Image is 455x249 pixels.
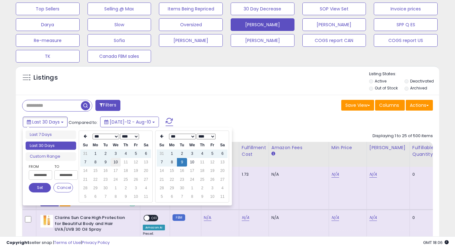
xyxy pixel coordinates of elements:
[100,117,159,127] button: [DATE]-12 - Aug-10
[187,192,197,201] td: 8
[32,119,60,125] span: Last 30 Days
[187,141,197,149] th: We
[217,149,227,158] td: 6
[177,192,187,201] td: 7
[88,34,151,47] button: Sofia
[207,175,217,184] td: 26
[204,144,236,158] div: Cost (Exc. VAT)
[187,184,197,192] td: 1
[26,152,76,161] li: Custom Range
[410,85,427,91] label: Archived
[167,184,177,192] td: 29
[100,192,111,201] td: 7
[177,184,187,192] td: 30
[121,192,131,201] td: 9
[167,192,177,201] td: 6
[242,172,264,177] div: 1.73
[121,175,131,184] td: 25
[167,167,177,175] td: 15
[26,142,76,150] li: Last 30 Days
[141,184,151,192] td: 4
[29,183,51,192] button: Set
[271,172,324,177] div: N/A
[177,141,187,149] th: Tu
[111,167,121,175] td: 17
[141,158,151,167] td: 13
[197,149,207,158] td: 4
[111,158,121,167] td: 10
[111,141,121,149] th: We
[207,167,217,175] td: 19
[167,175,177,184] td: 22
[177,175,187,184] td: 23
[80,158,90,167] td: 7
[217,141,227,149] th: Sa
[374,3,438,15] button: Invoice prices
[177,167,187,175] td: 16
[16,34,80,47] button: Re-measure
[100,141,111,149] th: Tu
[131,149,141,158] td: 5
[80,141,90,149] th: Su
[131,192,141,201] td: 10
[26,131,76,139] li: Last 7 Days
[131,141,141,149] th: Fr
[157,175,167,184] td: 21
[149,216,160,221] span: OFF
[141,167,151,175] td: 20
[406,100,433,111] button: Actions
[173,214,185,221] small: FBM
[110,119,151,125] span: [DATE]-12 - Aug-10
[374,34,438,47] button: COGS report US
[217,167,227,175] td: 20
[375,85,398,91] label: Out of Stock
[33,73,58,82] h5: Listings
[111,175,121,184] td: 24
[197,141,207,149] th: Th
[242,215,249,221] a: N/A
[157,184,167,192] td: 28
[90,192,100,201] td: 6
[177,158,187,167] td: 9
[204,215,211,221] a: N/A
[157,192,167,201] td: 5
[217,184,227,192] td: 4
[55,215,131,234] b: Clarins Sun Care High Protection for Beautiful Body and Hair UVA/UVB 30 Oil Spray
[90,149,100,158] td: 1
[88,3,151,15] button: Selling @ Max
[197,192,207,201] td: 9
[80,149,90,158] td: 31
[369,144,407,151] div: [PERSON_NAME]
[159,3,223,15] button: Items Being Repriced
[187,149,197,158] td: 3
[375,78,386,84] label: Active
[374,18,438,31] button: SPP Q ES
[90,141,100,149] th: Mo
[271,151,275,157] small: Amazon Fees.
[90,158,100,167] td: 8
[207,149,217,158] td: 5
[231,34,294,47] button: [PERSON_NAME]
[167,149,177,158] td: 1
[157,141,167,149] th: Su
[412,144,434,158] div: Fulfillable Quantity
[197,184,207,192] td: 2
[80,192,90,201] td: 5
[54,240,81,246] a: Terms of Use
[375,100,405,111] button: Columns
[16,50,80,63] button: TK
[90,175,100,184] td: 22
[207,192,217,201] td: 10
[167,158,177,167] td: 8
[231,3,294,15] button: 30 Day Decrease
[141,192,151,201] td: 11
[111,192,121,201] td: 8
[40,172,135,205] div: ASIN:
[121,141,131,149] th: Th
[331,171,339,178] a: N/A
[29,163,51,170] label: From
[187,167,197,175] td: 17
[100,149,111,158] td: 2
[80,175,90,184] td: 21
[369,71,440,77] p: Listing States:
